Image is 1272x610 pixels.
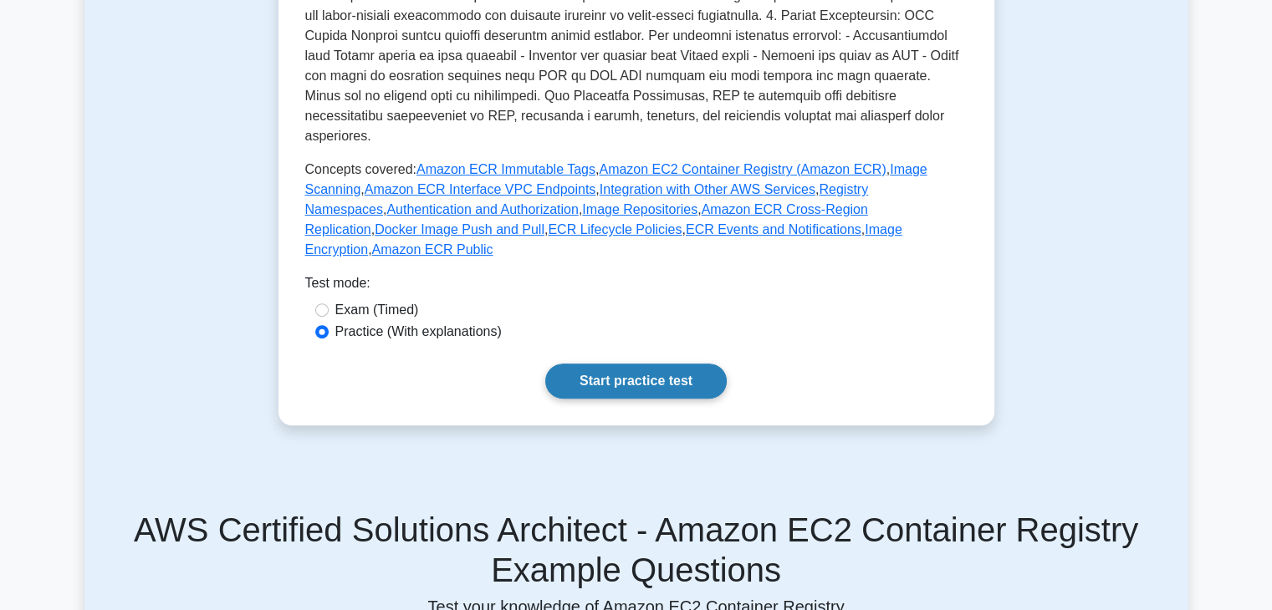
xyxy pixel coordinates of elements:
[305,160,968,260] p: Concepts covered: , , , , , , , , , , , , ,
[305,273,968,300] div: Test mode:
[335,300,419,320] label: Exam (Timed)
[365,182,596,196] a: Amazon ECR Interface VPC Endpoints
[386,202,579,216] a: Authentication and Authorization
[600,182,815,196] a: Integration with Other AWS Services
[599,162,886,176] a: Amazon EC2 Container Registry (Amazon ECR)
[548,222,682,236] a: ECR Lifecycle Policies
[95,510,1178,590] h5: AWS Certified Solutions Architect - Amazon EC2 Container Registry Example Questions
[335,322,502,342] label: Practice (With explanations)
[416,162,595,176] a: Amazon ECR Immutable Tags
[375,222,544,236] a: Docker Image Push and Pull
[582,202,697,216] a: Image Repositories
[372,242,493,257] a: Amazon ECR Public
[686,222,861,236] a: ECR Events and Notifications
[545,363,727,399] a: Start practice test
